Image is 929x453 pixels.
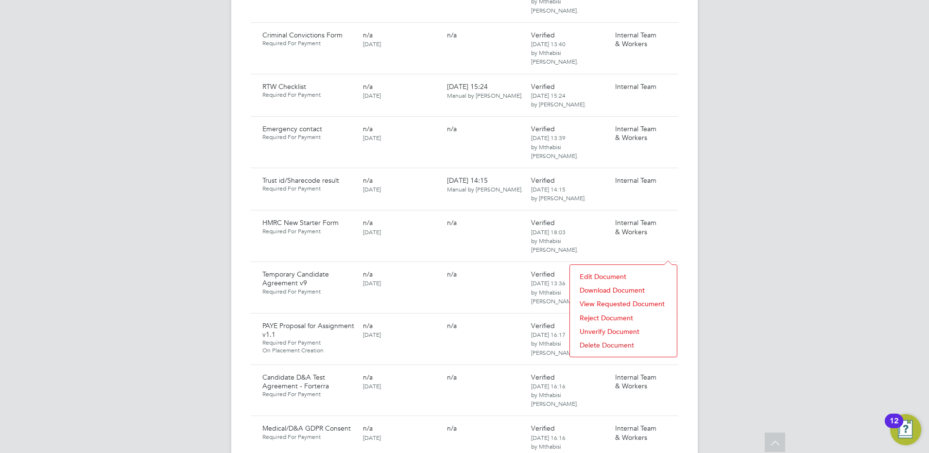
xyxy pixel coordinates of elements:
[531,124,555,133] span: Verified
[363,218,373,227] span: n/a
[262,390,355,398] span: Required For Payment
[363,40,381,48] span: [DATE]
[615,424,656,441] span: Internal Team & Workers
[531,91,586,108] span: [DATE] 15:24 by [PERSON_NAME].
[262,321,354,339] span: PAYE Proposal for Assignment v1.1
[531,270,555,279] span: Verified
[575,270,672,283] li: Edit Document
[531,176,555,185] span: Verified
[262,288,355,296] span: Required For Payment
[363,270,373,279] span: n/a
[531,31,555,39] span: Verified
[890,414,921,445] button: Open Resource Center, 12 new notifications
[531,40,578,65] span: [DATE] 13:40 by Mthabisi [PERSON_NAME].
[363,373,373,382] span: n/a
[890,421,898,434] div: 12
[615,82,656,91] span: Internal Team
[531,382,578,407] span: [DATE] 16:16 by Mthabisi [PERSON_NAME].
[262,218,339,227] span: HMRC New Starter Form
[447,91,523,99] span: Manual by [PERSON_NAME].
[363,331,381,338] span: [DATE]
[262,339,355,347] span: Required For Payment
[447,124,457,133] span: n/a
[447,185,523,193] span: Manual by [PERSON_NAME].
[363,134,381,141] span: [DATE]
[447,373,457,382] span: n/a
[262,39,355,47] span: Required For Payment
[262,185,355,192] span: Required For Payment
[615,373,656,390] span: Internal Team & Workers
[447,270,457,279] span: n/a
[575,283,672,297] li: Download Document
[447,82,523,100] span: [DATE] 15:24
[531,218,555,227] span: Verified
[262,176,339,185] span: Trust id/Sharecode result
[531,134,578,159] span: [DATE] 13:39 by Mthabisi [PERSON_NAME].
[531,279,578,304] span: [DATE] 13:36 by Mthabisi [PERSON_NAME].
[363,31,373,39] span: n/a
[363,424,373,433] span: n/a
[262,433,355,441] span: Required For Payment
[531,82,555,91] span: Verified
[363,124,373,133] span: n/a
[447,176,523,193] span: [DATE] 14:15
[575,297,672,311] li: View Requested Document
[575,325,672,338] li: Unverify Document
[363,228,381,236] span: [DATE]
[262,227,355,235] span: Required For Payment
[575,338,672,352] li: Delete Document
[363,382,381,390] span: [DATE]
[363,185,381,193] span: [DATE]
[262,347,355,354] span: On Placement Creation
[447,218,457,227] span: n/a
[262,82,306,91] span: RTW Checklist
[363,279,381,287] span: [DATE]
[447,31,457,39] span: n/a
[531,228,578,253] span: [DATE] 18:03 by Mthabisi [PERSON_NAME].
[363,434,381,441] span: [DATE]
[262,373,329,390] span: Candidate D&A Test Agreement - Forterra
[363,82,373,91] span: n/a
[262,124,322,133] span: Emergency contact
[262,424,351,433] span: Medical/D&A GDPR Consent
[531,424,555,433] span: Verified
[575,311,672,325] li: Reject Document
[615,124,656,142] span: Internal Team & Workers
[363,321,373,330] span: n/a
[363,176,373,185] span: n/a
[262,91,355,99] span: Required For Payment
[447,424,457,433] span: n/a
[262,133,355,141] span: Required For Payment
[615,176,656,185] span: Internal Team
[262,270,329,287] span: Temporary Candidate Agreement v9
[615,218,656,236] span: Internal Team & Workers
[531,185,586,202] span: [DATE] 14:15 by [PERSON_NAME].
[531,373,555,382] span: Verified
[447,321,457,330] span: n/a
[262,31,343,39] span: Criminal Convictions Form
[531,331,578,356] span: [DATE] 16:17 by Mthabisi [PERSON_NAME].
[615,31,656,48] span: Internal Team & Workers
[363,91,381,99] span: [DATE]
[531,321,555,330] span: Verified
